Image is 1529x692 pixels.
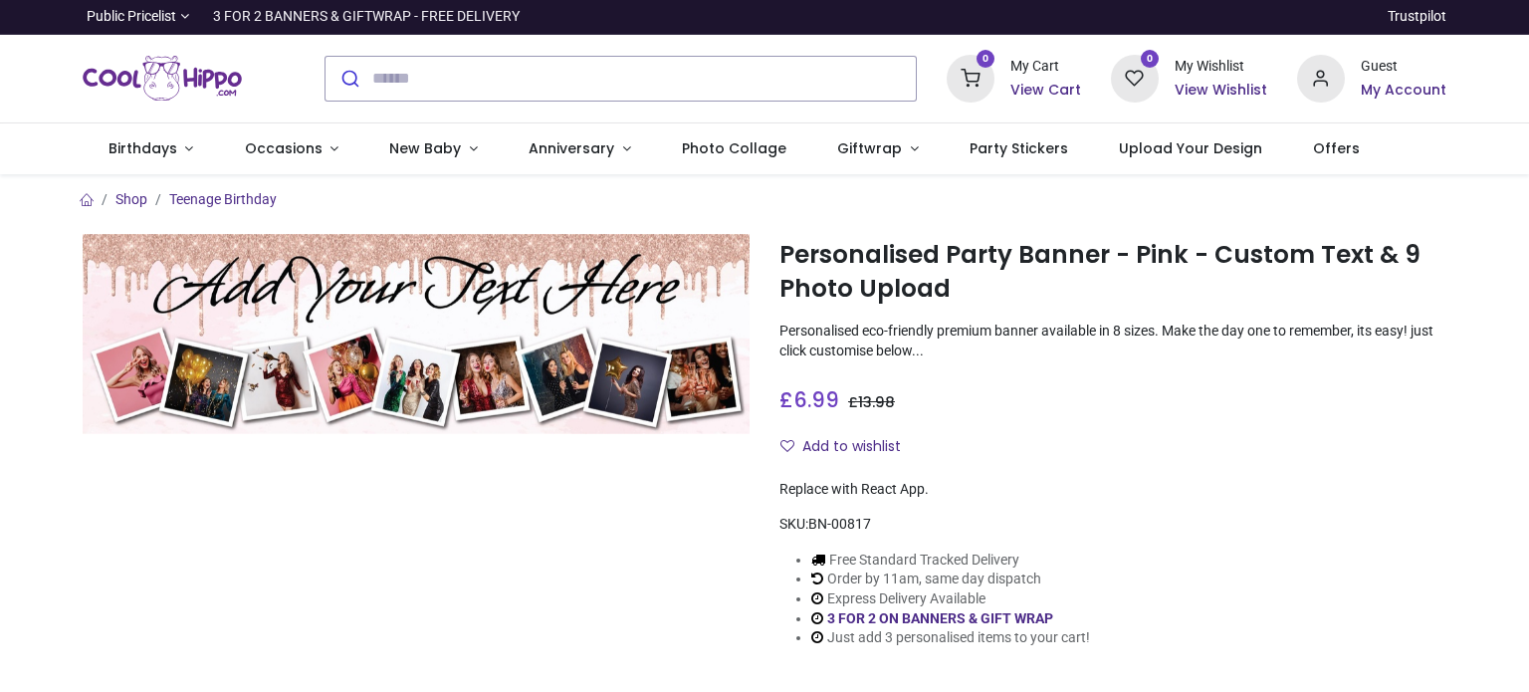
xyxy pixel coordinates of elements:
div: Guest [1361,57,1446,77]
a: Logo of Cool Hippo [83,51,242,107]
a: Occasions [219,123,364,175]
li: Order by 11am, same day dispatch [811,570,1090,589]
li: Free Standard Tracked Delivery [811,551,1090,571]
li: Just add 3 personalised items to your cart! [811,628,1090,648]
span: Anniversary [529,138,614,158]
span: £ [848,392,895,412]
span: Public Pricelist [87,7,176,27]
div: 3 FOR 2 BANNERS & GIFTWRAP - FREE DELIVERY [213,7,520,27]
span: New Baby [389,138,461,158]
a: 3 FOR 2 ON BANNERS & GIFT WRAP [827,610,1053,626]
h1: Personalised Party Banner - Pink - Custom Text & 9 Photo Upload [779,238,1446,307]
span: 13.98 [858,392,895,412]
a: View Cart [1010,81,1081,101]
span: 6.99 [793,385,839,414]
sup: 0 [977,50,995,69]
a: Teenage Birthday [169,191,277,207]
div: My Cart [1010,57,1081,77]
a: New Baby [364,123,504,175]
div: My Wishlist [1175,57,1267,77]
a: Shop [115,191,147,207]
a: Giftwrap [811,123,944,175]
a: 0 [947,69,994,85]
a: View Wishlist [1175,81,1267,101]
a: Public Pricelist [83,7,189,27]
span: Photo Collage [682,138,786,158]
span: Occasions [245,138,323,158]
button: Submit [326,57,372,101]
sup: 0 [1141,50,1160,69]
div: SKU: [779,515,1446,535]
a: Trustpilot [1388,7,1446,27]
span: Giftwrap [837,138,902,158]
a: Anniversary [503,123,656,175]
span: Offers [1313,138,1360,158]
p: Personalised eco-friendly premium banner available in 8 sizes. Make the day one to remember, its ... [779,322,1446,360]
span: BN-00817 [808,516,871,532]
button: Add to wishlistAdd to wishlist [779,430,918,464]
img: Personalised Party Banner - Pink - Custom Text & 9 Photo Upload [83,234,750,434]
span: £ [779,385,839,414]
a: Birthdays [83,123,219,175]
div: Replace with React App. [779,480,1446,500]
span: Birthdays [109,138,177,158]
span: Party Stickers [970,138,1068,158]
a: 0 [1111,69,1159,85]
a: My Account [1361,81,1446,101]
li: Express Delivery Available [811,589,1090,609]
img: Cool Hippo [83,51,242,107]
span: Upload Your Design [1119,138,1262,158]
i: Add to wishlist [780,439,794,453]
